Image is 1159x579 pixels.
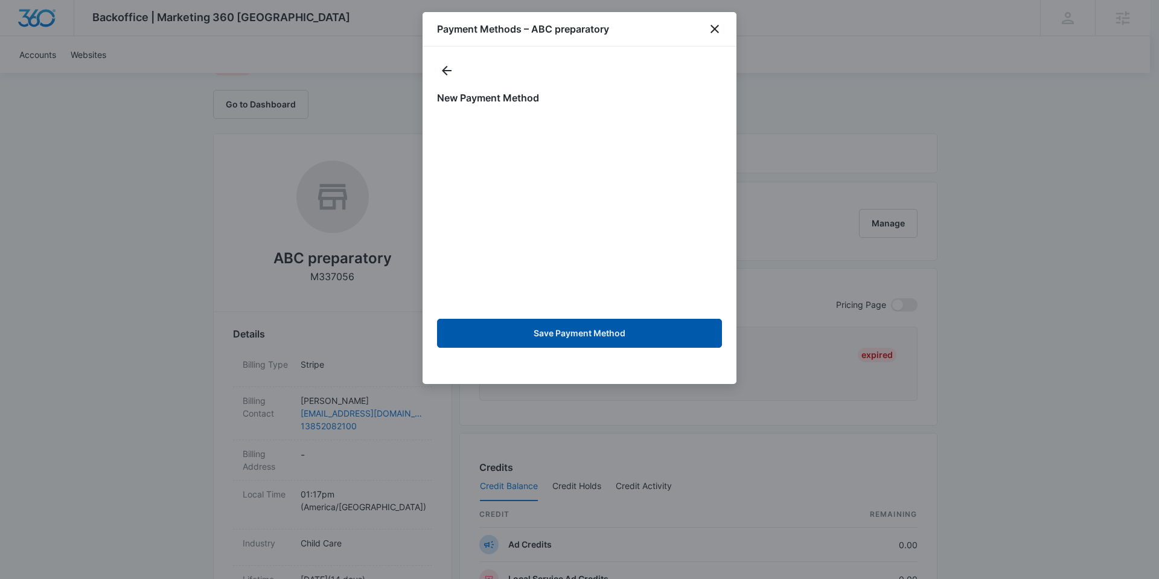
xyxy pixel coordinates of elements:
[707,22,722,36] button: close
[437,91,722,105] h1: New Payment Method
[435,115,724,309] iframe: Secure payment input frame
[437,22,609,36] h1: Payment Methods – ABC preparatory
[437,61,456,80] button: actions.back
[437,319,722,348] button: Save Payment Method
